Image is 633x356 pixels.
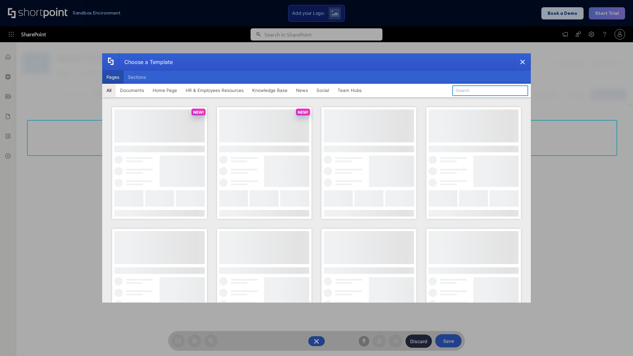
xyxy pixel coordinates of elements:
button: Home Page [148,84,181,97]
input: Search [452,85,528,96]
button: Pages [102,71,124,84]
p: NEW! [193,110,204,115]
button: News [292,84,312,97]
button: Knowledge Base [248,84,292,97]
button: Team Hubs [333,84,366,97]
button: All [102,84,116,97]
button: Documents [116,84,148,97]
button: Sections [124,71,150,84]
button: Social [312,84,333,97]
p: NEW! [298,110,308,115]
div: Choose a Template [119,54,173,70]
iframe: Chat Widget [600,324,633,356]
button: HR & Employees Resources [181,84,248,97]
div: template selector [102,53,531,303]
